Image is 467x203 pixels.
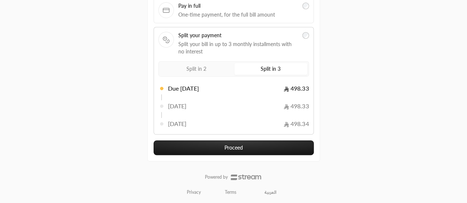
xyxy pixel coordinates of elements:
input: Split your paymentSplit your bill in up to 3 monthly installments with no interest [302,32,309,39]
span: [DATE] [168,119,187,128]
p: Powered by [205,174,228,180]
span: Due [DATE] [168,84,199,93]
span: Split in 3 [261,66,281,72]
span: Split your bill in up to 3 monthly installments with no interest [178,41,298,55]
span: [DATE] [168,102,187,111]
button: Proceed [154,140,314,155]
span: 498.33 [284,102,309,111]
span: 498.34 [284,119,309,128]
span: Pay in full [178,2,298,10]
input: Pay in fullOne-time payment, for the full bill amount [302,3,309,9]
a: العربية [260,186,281,199]
span: Split in 2 [186,66,206,72]
span: 498.33 [284,84,309,93]
a: Terms [225,189,236,195]
span: Split your payment [178,32,298,39]
span: One-time payment, for the full bill amount [178,11,298,18]
a: Privacy [187,189,201,195]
